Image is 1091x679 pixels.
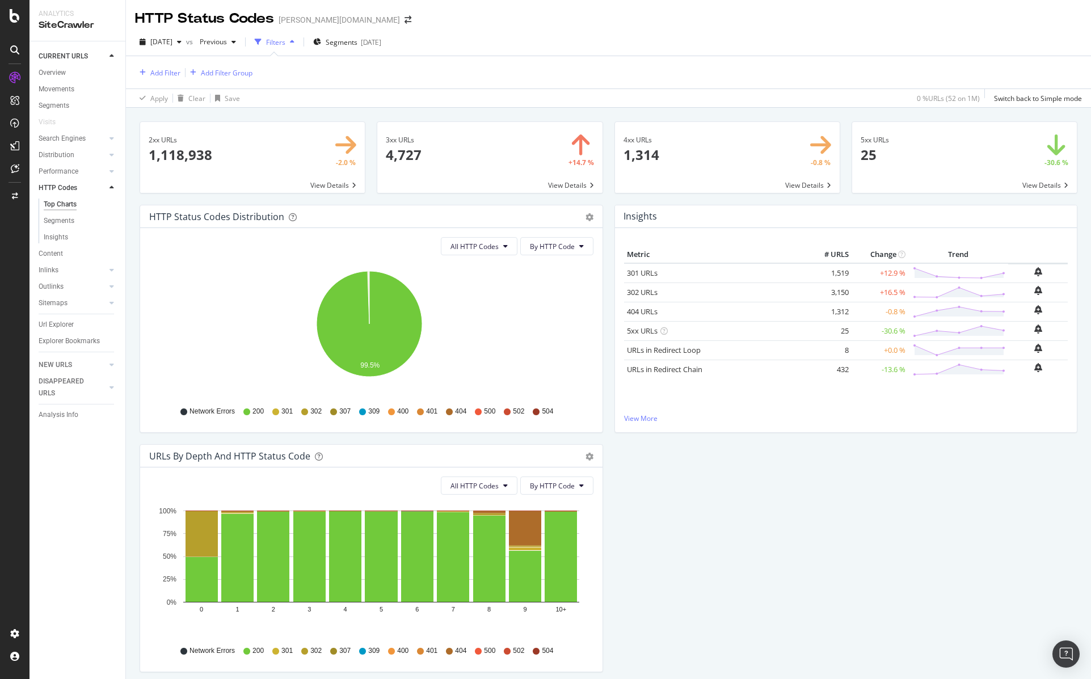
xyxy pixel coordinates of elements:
span: 404 [455,646,466,656]
span: 400 [397,407,408,416]
div: Url Explorer [39,319,74,331]
td: +0.0 % [852,340,908,360]
div: bell-plus [1034,324,1042,334]
th: Trend [908,246,1008,263]
button: By HTTP Code [520,476,593,495]
a: Segments [44,215,117,227]
div: Switch back to Simple mode [994,94,1082,103]
span: 200 [252,646,264,656]
a: 404 URLs [627,306,658,317]
span: 401 [426,407,437,416]
span: All HTTP Codes [450,481,499,491]
span: 307 [339,407,351,416]
a: Insights [44,231,117,243]
span: Previous [195,37,227,47]
span: 200 [252,407,264,416]
div: HTTP Status Codes [135,9,274,28]
a: Url Explorer [39,319,117,331]
div: arrow-right-arrow-left [405,16,411,24]
text: 1 [235,606,239,613]
svg: A chart. [149,264,589,396]
div: Segments [44,215,74,227]
a: 301 URLs [627,268,658,278]
td: +12.9 % [852,263,908,283]
div: NEW URLS [39,359,72,371]
a: 5xx URLs [627,326,658,336]
div: CURRENT URLS [39,50,88,62]
span: 504 [542,646,553,656]
div: [PERSON_NAME][DOMAIN_NAME] [279,14,400,26]
span: By HTTP Code [530,242,575,251]
div: Performance [39,166,78,178]
span: 309 [368,646,380,656]
td: 3,150 [806,282,852,302]
a: Inlinks [39,264,106,276]
div: [DATE] [361,37,381,47]
div: Open Intercom Messenger [1052,640,1080,668]
td: 8 [806,340,852,360]
a: HTTP Codes [39,182,106,194]
div: Movements [39,83,74,95]
text: 9 [523,606,526,613]
div: Segments [39,100,69,112]
button: Segments[DATE] [309,33,386,51]
span: 301 [281,646,293,656]
text: 8 [487,606,491,613]
div: Save [225,94,240,103]
button: Apply [135,89,168,107]
a: Distribution [39,149,106,161]
a: Explorer Bookmarks [39,335,117,347]
th: Change [852,246,908,263]
div: Search Engines [39,133,86,145]
div: A chart. [149,504,589,635]
a: Overview [39,67,117,79]
div: Add Filter [150,68,180,78]
div: Filters [266,37,285,47]
td: -0.8 % [852,302,908,321]
button: Add Filter Group [186,66,252,79]
span: vs [186,37,195,47]
span: 504 [542,407,553,416]
button: Clear [173,89,205,107]
text: 7 [452,606,455,613]
text: 75% [163,530,176,538]
span: 400 [397,646,408,656]
text: 3 [307,606,311,613]
a: Performance [39,166,106,178]
th: Metric [624,246,807,263]
a: Sitemaps [39,297,106,309]
div: Insights [44,231,68,243]
div: Inlinks [39,264,58,276]
text: 6 [415,606,419,613]
span: 500 [484,407,495,416]
div: HTTP Status Codes Distribution [149,211,284,222]
text: 5 [380,606,383,613]
button: By HTTP Code [520,237,593,255]
span: 307 [339,646,351,656]
div: bell-plus [1034,286,1042,295]
button: Save [210,89,240,107]
div: Top Charts [44,199,77,210]
text: 2 [272,606,275,613]
text: 50% [163,553,176,560]
td: -30.6 % [852,321,908,340]
span: 301 [281,407,293,416]
div: Visits [39,116,56,128]
div: Analytics [39,9,116,19]
div: Sitemaps [39,297,68,309]
h4: Insights [624,209,657,224]
div: Add Filter Group [201,68,252,78]
button: Filters [250,33,299,51]
div: bell-plus [1034,344,1042,353]
div: Overview [39,67,66,79]
div: DISAPPEARED URLS [39,376,96,399]
div: bell-plus [1034,363,1042,372]
button: Add Filter [135,66,180,79]
span: 404 [455,407,466,416]
span: Network Errors [189,407,235,416]
a: DISAPPEARED URLS [39,376,106,399]
a: Top Charts [44,199,117,210]
div: URLs by Depth and HTTP Status Code [149,450,310,462]
text: 25% [163,576,176,584]
span: All HTTP Codes [450,242,499,251]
